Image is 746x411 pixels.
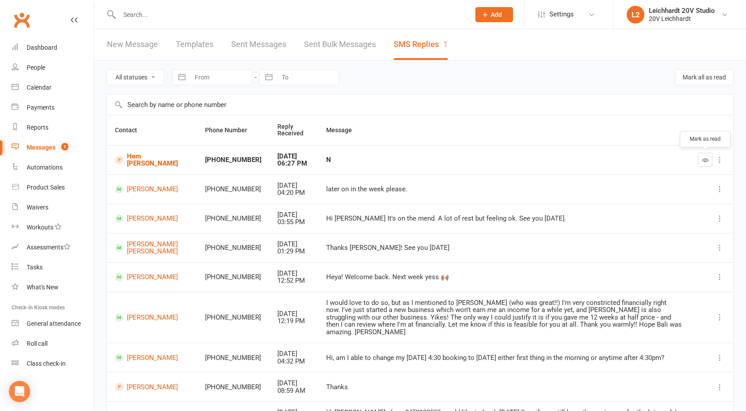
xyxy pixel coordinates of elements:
a: Sent Bulk Messages [304,29,376,60]
a: Roll call [12,334,94,354]
a: What's New [12,277,94,297]
div: General attendance [27,320,81,327]
div: Automations [27,164,63,171]
div: Thanks [PERSON_NAME]! See you [DATE] [326,244,682,252]
div: L2 [627,6,644,24]
a: Templates [176,29,213,60]
div: Leichhardt 20V Studio [649,7,715,15]
div: Class check-in [27,360,66,367]
a: Dashboard [12,38,94,58]
div: Waivers [27,204,48,211]
div: [PHONE_NUMBER] [205,383,261,391]
div: N [326,156,682,164]
div: Product Sales [27,184,65,191]
a: Calendar [12,78,94,98]
a: Messages 1 [12,138,94,158]
div: [DATE] [277,211,310,219]
div: Reports [27,124,48,131]
div: Assessments [27,244,71,251]
a: [PERSON_NAME] [115,185,189,194]
input: From [190,70,252,85]
button: Add [475,7,513,22]
div: [PHONE_NUMBER] [205,354,261,362]
a: Product Sales [12,178,94,198]
button: Mark all as read [675,69,734,85]
div: Roll call [27,340,47,347]
a: Sent Messages [231,29,286,60]
a: Automations [12,158,94,178]
div: later on in the week please. [326,186,682,193]
a: [PERSON_NAME] [115,214,189,223]
a: Waivers [12,198,94,217]
a: [PERSON_NAME] [115,353,189,362]
div: Thanks [326,383,682,391]
div: Messages [27,144,55,151]
a: [PERSON_NAME] [115,273,189,281]
div: People [27,64,45,71]
div: 1 [443,40,448,49]
th: Reply Received [269,115,318,145]
div: 12:19 PM [277,317,310,325]
div: [DATE] [277,241,310,248]
div: Workouts [27,224,53,231]
div: [PHONE_NUMBER] [205,273,261,281]
a: Clubworx [11,9,33,31]
a: New Message [107,29,158,60]
a: Workouts [12,217,94,237]
div: 01:29 PM [277,248,310,255]
a: Reports [12,118,94,138]
a: Class kiosk mode [12,354,94,374]
div: Hi, am I able to change my [DATE] 4:30 booking to [DATE] either first thing in the morning or any... [326,354,682,362]
div: Calendar [27,84,51,91]
span: Settings [549,4,574,24]
div: 08:59 AM [277,387,310,395]
a: People [12,58,94,78]
a: [PERSON_NAME] [115,313,189,322]
input: Search... [117,8,464,21]
div: [DATE] [277,153,310,160]
a: Tasks [12,257,94,277]
div: 03:55 PM [277,218,310,226]
div: [DATE] [277,270,310,277]
a: Payments [12,98,94,118]
div: [DATE] [277,350,310,358]
a: Hem [PERSON_NAME] [115,153,189,167]
input: To [277,70,339,85]
div: 20V Leichhardt [649,15,715,23]
div: [DATE] [277,310,310,318]
div: [PHONE_NUMBER] [205,314,261,321]
a: General attendance kiosk mode [12,314,94,334]
div: 04:32 PM [277,358,310,365]
div: Tasks [27,264,43,271]
div: 06:27 PM [277,160,310,167]
a: [PERSON_NAME] [115,383,189,391]
div: Dashboard [27,44,57,51]
div: Payments [27,104,55,111]
div: [PHONE_NUMBER] [205,156,261,164]
div: 04:20 PM [277,189,310,197]
div: Open Intercom Messenger [9,381,30,402]
div: What's New [27,284,59,291]
input: Search by name or phone number [107,95,733,115]
th: Contact [107,115,197,145]
a: [PERSON_NAME] [PERSON_NAME] [115,241,189,255]
div: [DATE] [277,379,310,387]
span: Add [491,11,502,18]
th: Phone Number [197,115,269,145]
div: I would love to do so, but as I mentioned to [PERSON_NAME] (who was great!!) I'm very constricted... [326,299,682,336]
div: Heya! Welcome back. Next week yess 🙌🏽 [326,273,682,281]
div: [PHONE_NUMBER] [205,186,261,193]
div: 12:52 PM [277,277,310,285]
div: [PHONE_NUMBER] [205,244,261,252]
th: Message [318,115,690,145]
a: SMS Replies1 [394,29,448,60]
div: [DATE] [277,182,310,190]
div: [PHONE_NUMBER] [205,215,261,222]
div: Hi [PERSON_NAME] It's on the mend. A lot of rest but feeling ok. See you [DATE]. [326,215,682,222]
span: 1 [61,143,68,150]
a: Assessments [12,237,94,257]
